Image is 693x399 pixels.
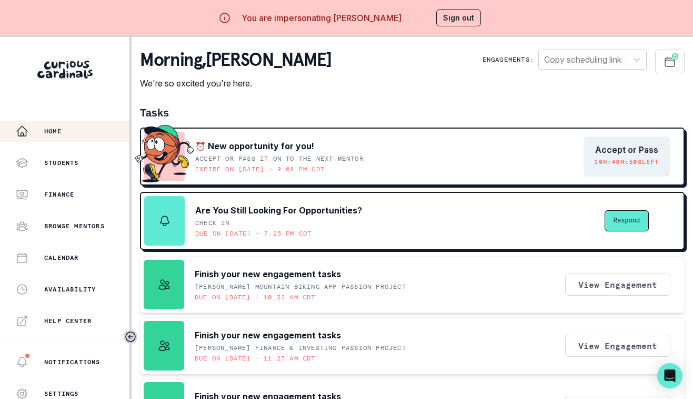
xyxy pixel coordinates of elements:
p: [PERSON_NAME] Mountain Biking App Passion Project [195,283,406,291]
button: Respond [605,210,649,231]
p: Are You Still Looking For Opportunities? [195,204,362,217]
p: ⏰ New opportunity for you! [195,140,314,152]
button: View Engagement [565,274,670,296]
p: Due on [DATE] • 11:27 AM CDT [195,354,316,363]
p: [PERSON_NAME] Finance & Investing Passion Project [195,344,406,352]
p: Accept or pass it on to the next mentor [195,154,364,163]
p: Notifications [44,358,101,366]
p: Calendar [44,254,79,262]
p: Settings [44,390,79,398]
p: Accept or Pass [595,145,658,155]
button: View Engagement [565,335,670,357]
p: You are impersonating [PERSON_NAME] [242,12,401,24]
button: Toggle sidebar [124,330,137,344]
p: Browse Mentors [44,222,105,230]
img: Curious Cardinals Logo [37,61,93,79]
div: Open Intercom Messenger [657,363,682,388]
p: Finish your new engagement tasks [195,329,341,342]
p: Due on [DATE] • 7:25 PM CDT [195,229,312,238]
p: Students [44,159,79,167]
button: Accept or Pass10H:48M:30Sleft [584,137,670,176]
p: Finish your new engagement tasks [195,268,341,280]
p: Expire on [DATE] • 9:09 PM CDT [195,165,325,173]
p: Finance [44,190,74,199]
p: Engagements: [483,55,534,64]
button: Schedule Sessions [655,50,685,73]
h1: Tasks [140,106,685,119]
p: Availability [44,285,96,294]
p: We're so excited you're here. [140,77,331,90]
p: Home [44,127,62,135]
p: CHECK IN [195,219,230,227]
p: morning , [PERSON_NAME] [140,50,331,71]
p: 10 H: 48 M: 30 S left [594,158,659,166]
button: Sign out [436,9,481,26]
p: Due on [DATE] • 10:32 AM CDT [195,293,316,301]
p: Help Center [44,317,92,325]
